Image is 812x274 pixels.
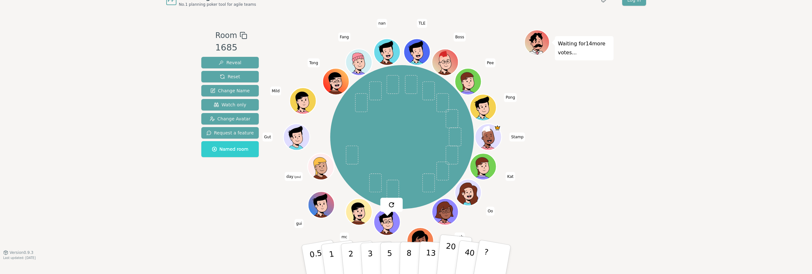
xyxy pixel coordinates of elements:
[215,30,237,41] span: Room
[504,93,517,102] span: Click to change your name
[3,256,36,260] span: Last updated: [DATE]
[486,207,495,216] span: Click to change your name
[201,71,259,82] button: Reset
[270,87,281,95] span: Click to change your name
[219,59,241,66] span: Reveal
[179,2,256,7] span: No.1 planning poker tool for agile teams
[263,133,273,141] span: Click to change your name
[417,19,427,28] span: Click to change your name
[210,88,250,94] span: Change Name
[201,141,259,157] button: Named room
[201,57,259,68] button: Reveal
[309,154,333,179] button: Click to change your avatar
[454,33,466,42] span: Click to change your name
[201,127,259,139] button: Request a feature
[510,133,525,141] span: Click to change your name
[377,19,387,28] span: Click to change your name
[201,113,259,125] button: Change Avatar
[308,58,320,67] span: Click to change your name
[388,201,395,209] img: reset
[210,116,250,122] span: Change Avatar
[506,172,515,181] span: Click to change your name
[285,172,303,181] span: Click to change your name
[201,99,259,110] button: Watch only
[3,250,34,255] button: Version0.9.3
[558,39,610,57] p: Waiting for 14 more votes...
[10,250,34,255] span: Version 0.9.3
[214,102,246,108] span: Watch only
[215,41,247,54] div: 1685
[220,73,240,80] span: Reset
[338,33,350,42] span: Click to change your name
[494,125,501,131] span: Stamp is the host
[201,85,259,96] button: Change Name
[340,232,349,241] span: Click to change your name
[485,58,495,67] span: Click to change your name
[455,232,465,241] span: Click to change your name
[212,146,249,152] span: Named room
[294,219,304,228] span: Click to change your name
[294,176,301,179] span: (you)
[206,130,254,136] span: Request a feature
